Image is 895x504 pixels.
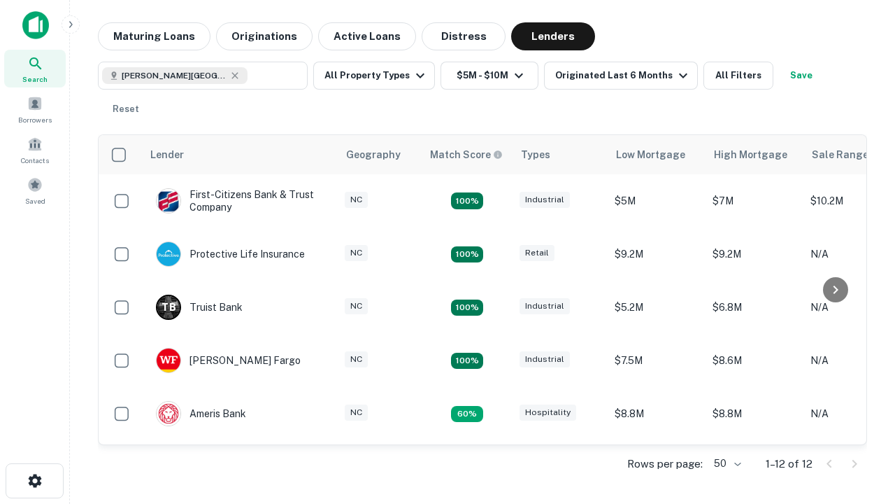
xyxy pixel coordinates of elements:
[520,405,576,421] div: Hospitality
[608,281,706,334] td: $5.2M
[156,241,305,267] div: Protective Life Insurance
[520,192,570,208] div: Industrial
[318,22,416,50] button: Active Loans
[422,22,506,50] button: Distress
[4,131,66,169] a: Contacts
[4,90,66,128] a: Borrowers
[608,440,706,493] td: $9.2M
[520,245,554,261] div: Retail
[150,146,184,163] div: Lender
[430,147,500,162] h6: Match Score
[345,245,368,261] div: NC
[216,22,313,50] button: Originations
[22,73,48,85] span: Search
[779,62,824,90] button: Save your search to get updates of matches that match your search criteria.
[430,147,503,162] div: Capitalize uses an advanced AI algorithm to match your search with the best lender. The match sco...
[4,171,66,209] a: Saved
[313,62,435,90] button: All Property Types
[142,135,338,174] th: Lender
[157,402,180,426] img: picture
[608,227,706,281] td: $9.2M
[714,146,787,163] div: High Mortgage
[521,146,550,163] div: Types
[706,281,803,334] td: $6.8M
[706,440,803,493] td: $9.2M
[706,227,803,281] td: $9.2M
[345,351,368,367] div: NC
[21,155,49,166] span: Contacts
[156,188,324,213] div: First-citizens Bank & Trust Company
[25,195,45,206] span: Saved
[608,174,706,227] td: $5M
[103,95,148,123] button: Reset
[825,392,895,459] iframe: Chat Widget
[345,192,368,208] div: NC
[703,62,773,90] button: All Filters
[520,351,570,367] div: Industrial
[345,298,368,314] div: NC
[544,62,698,90] button: Originated Last 6 Months
[346,146,401,163] div: Geography
[18,114,52,125] span: Borrowers
[22,11,49,39] img: capitalize-icon.png
[608,334,706,387] td: $7.5M
[157,349,180,372] img: picture
[157,189,180,213] img: picture
[766,456,812,472] p: 1–12 of 12
[706,135,803,174] th: High Mortgage
[156,348,301,373] div: [PERSON_NAME] Fargo
[608,135,706,174] th: Low Mortgage
[422,135,513,174] th: Capitalize uses an advanced AI algorithm to match your search with the best lender. The match sco...
[706,334,803,387] td: $8.6M
[608,387,706,440] td: $8.8M
[338,135,422,174] th: Geography
[4,50,66,87] a: Search
[616,146,685,163] div: Low Mortgage
[451,300,483,316] div: Matching Properties: 3, hasApolloMatch: undefined
[511,22,595,50] button: Lenders
[157,242,180,266] img: picture
[708,454,743,474] div: 50
[98,22,210,50] button: Maturing Loans
[451,246,483,263] div: Matching Properties: 2, hasApolloMatch: undefined
[451,192,483,209] div: Matching Properties: 2, hasApolloMatch: undefined
[451,406,483,423] div: Matching Properties: 1, hasApolloMatch: undefined
[520,298,570,314] div: Industrial
[627,456,703,472] p: Rows per page:
[156,295,243,320] div: Truist Bank
[706,387,803,440] td: $8.8M
[812,146,868,163] div: Sale Range
[706,174,803,227] td: $7M
[513,135,608,174] th: Types
[122,69,227,82] span: [PERSON_NAME][GEOGRAPHIC_DATA], [GEOGRAPHIC_DATA]
[162,300,176,315] p: T B
[156,401,246,426] div: Ameris Bank
[441,62,538,90] button: $5M - $10M
[345,405,368,421] div: NC
[555,67,692,84] div: Originated Last 6 Months
[451,353,483,370] div: Matching Properties: 2, hasApolloMatch: undefined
